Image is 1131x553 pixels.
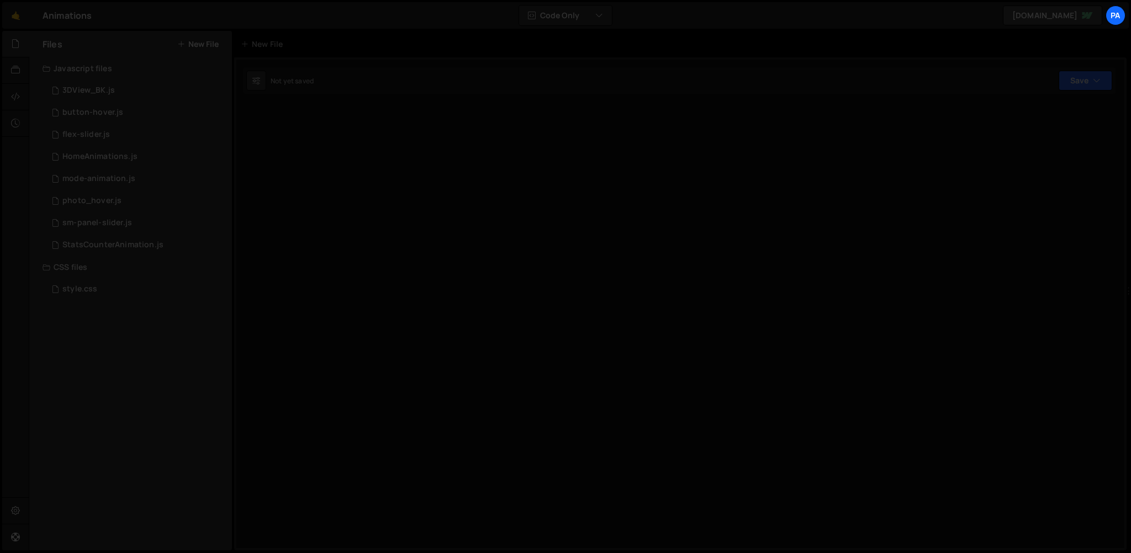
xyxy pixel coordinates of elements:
a: Pa [1106,6,1125,25]
div: Animations [43,9,92,22]
a: [DOMAIN_NAME] [1003,6,1102,25]
button: Save [1059,71,1112,91]
div: 12786/31432.js [43,212,232,234]
h2: Files [43,38,62,50]
div: 12786/35029.js [43,168,232,190]
div: CSS files [29,256,232,278]
div: 12786/35030.css [43,278,232,300]
div: StatsCounterAnimation.js [62,240,163,250]
div: 12786/32371.js [43,190,232,212]
div: 12786/34430.js [43,234,232,256]
div: 12786/31304.js [43,79,232,102]
div: mode-animation.js [62,174,135,184]
div: Javascript files [29,57,232,79]
div: photo_hover.js [62,196,121,206]
button: Code Only [519,6,612,25]
div: 3DView_BK.js [62,86,115,95]
div: 12786/31289.js [43,146,232,168]
div: 12786/34469.js [43,102,232,124]
div: Not yet saved [271,76,314,86]
div: button-hover.js [62,108,123,118]
a: 🤙 [2,2,29,29]
div: New File [241,39,287,50]
div: style.css [62,284,97,294]
div: sm-panel-slider.js [62,218,132,228]
div: 12786/33199.js [43,124,232,146]
button: New File [177,40,219,49]
div: flex-slider.js [62,130,110,140]
div: HomeAnimations.js [62,152,138,162]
